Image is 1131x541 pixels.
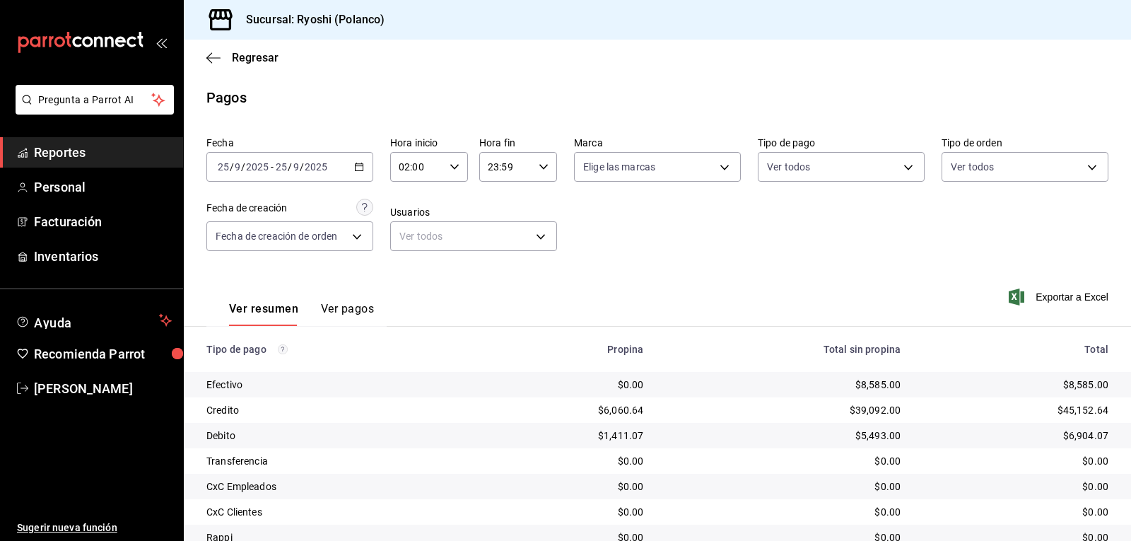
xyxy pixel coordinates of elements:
[942,138,1108,148] label: Tipo de orden
[34,379,172,398] span: [PERSON_NAME]
[245,161,269,173] input: ----
[923,429,1108,443] div: $6,904.07
[491,505,644,519] div: $0.00
[275,161,288,173] input: --
[206,87,247,108] div: Pagos
[390,138,468,148] label: Hora inicio
[206,429,469,443] div: Debito
[923,378,1108,392] div: $8,585.00
[293,161,300,173] input: --
[288,161,292,173] span: /
[34,143,172,162] span: Reportes
[206,378,469,392] div: Efectivo
[491,454,644,468] div: $0.00
[923,479,1108,494] div: $0.00
[229,302,298,326] button: Ver resumen
[230,161,234,173] span: /
[767,160,810,174] span: Ver todos
[10,103,174,117] a: Pregunta a Parrot AI
[666,479,901,494] div: $0.00
[232,51,279,64] span: Regresar
[491,344,644,355] div: Propina
[206,479,469,494] div: CxC Empleados
[235,11,385,28] h3: Sucursal: Ryoshi (Polanco)
[206,201,287,216] div: Fecha de creación
[34,247,172,266] span: Inventarios
[156,37,167,48] button: open_drawer_menu
[479,138,557,148] label: Hora fin
[951,160,994,174] span: Ver todos
[666,454,901,468] div: $0.00
[234,161,241,173] input: --
[34,212,172,231] span: Facturación
[1012,289,1108,306] button: Exportar a Excel
[216,229,337,243] span: Fecha de creación de orden
[206,51,279,64] button: Regresar
[583,160,655,174] span: Elige las marcas
[923,403,1108,417] div: $45,152.64
[666,403,901,417] div: $39,092.00
[34,312,153,329] span: Ayuda
[278,344,288,354] svg: Los pagos realizados con Pay y otras terminales son montos brutos.
[491,378,644,392] div: $0.00
[491,403,644,417] div: $6,060.64
[206,505,469,519] div: CxC Clientes
[390,221,557,251] div: Ver todos
[229,302,374,326] div: navigation tabs
[271,161,274,173] span: -
[574,138,741,148] label: Marca
[666,344,901,355] div: Total sin propina
[923,344,1108,355] div: Total
[206,344,469,355] div: Tipo de pago
[491,429,644,443] div: $1,411.07
[304,161,328,173] input: ----
[758,138,925,148] label: Tipo de pago
[206,454,469,468] div: Transferencia
[923,454,1108,468] div: $0.00
[217,161,230,173] input: --
[34,178,172,197] span: Personal
[390,207,557,217] label: Usuarios
[38,93,152,107] span: Pregunta a Parrot AI
[923,505,1108,519] div: $0.00
[321,302,374,326] button: Ver pagos
[666,505,901,519] div: $0.00
[666,429,901,443] div: $5,493.00
[16,85,174,115] button: Pregunta a Parrot AI
[491,479,644,494] div: $0.00
[34,344,172,363] span: Recomienda Parrot
[666,378,901,392] div: $8,585.00
[17,520,172,535] span: Sugerir nueva función
[206,138,373,148] label: Fecha
[206,403,469,417] div: Credito
[300,161,304,173] span: /
[241,161,245,173] span: /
